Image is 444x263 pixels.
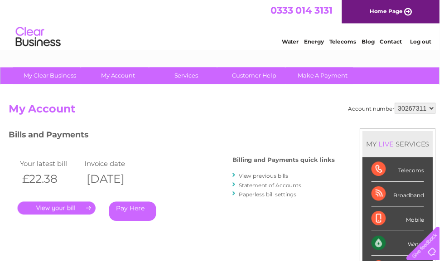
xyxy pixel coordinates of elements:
a: Blog [365,39,378,45]
div: Telecoms [375,159,428,184]
a: Pay Here [110,204,158,223]
div: Water [375,234,428,258]
a: Paperless bill settings [241,193,299,200]
td: Your latest bill [18,159,83,171]
h2: My Account [9,104,440,121]
a: Energy [307,39,327,45]
a: View previous bills [241,174,291,181]
h3: Bills and Payments [9,130,338,146]
a: Make A Payment [289,68,363,85]
a: Telecoms [333,39,360,45]
div: MY SERVICES [366,132,437,158]
td: Invoice date [83,159,148,171]
a: Statement of Accounts [241,184,304,190]
a: . [18,204,97,217]
h4: Billing and Payments quick links [235,158,338,165]
div: Mobile [375,209,428,234]
a: 0333 014 3131 [273,5,336,16]
div: Broadband [375,184,428,209]
th: £22.38 [18,171,83,190]
a: My Clear Business [13,68,88,85]
div: LIVE [381,141,400,150]
a: Services [151,68,226,85]
th: [DATE] [83,171,148,190]
a: Contact [384,39,406,45]
a: Log out [414,39,435,45]
div: Account number [352,104,440,115]
img: logo.png [15,24,62,51]
div: Clear Business is a trading name of Verastar Limited (registered in [GEOGRAPHIC_DATA] No. 3667643... [9,5,437,44]
a: Water [285,39,302,45]
a: Customer Help [220,68,294,85]
a: My Account [82,68,157,85]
